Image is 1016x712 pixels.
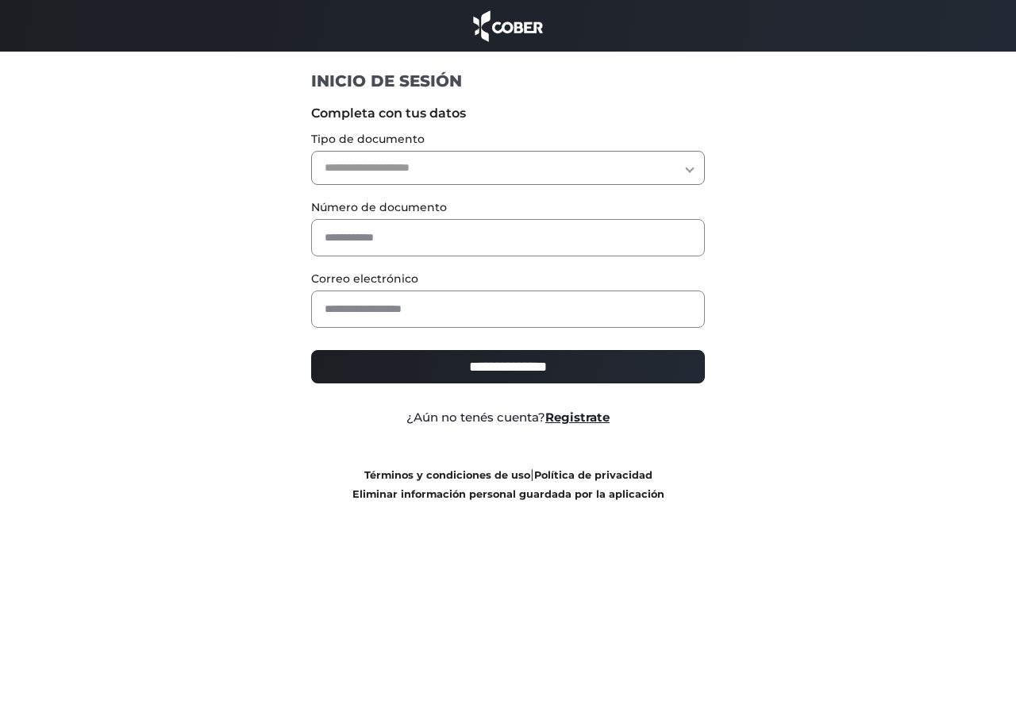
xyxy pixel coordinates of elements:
div: ¿Aún no tenés cuenta? [299,409,718,427]
a: Política de privacidad [534,469,652,481]
img: cober_marca.png [469,8,547,44]
h1: INICIO DE SESIÓN [311,71,706,91]
label: Correo electrónico [311,271,706,287]
label: Tipo de documento [311,131,706,148]
a: Términos y condiciones de uso [364,469,530,481]
label: Completa con tus datos [311,104,706,123]
label: Número de documento [311,199,706,216]
a: Eliminar información personal guardada por la aplicación [352,488,664,500]
div: | [299,465,718,503]
a: Registrate [545,410,610,425]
